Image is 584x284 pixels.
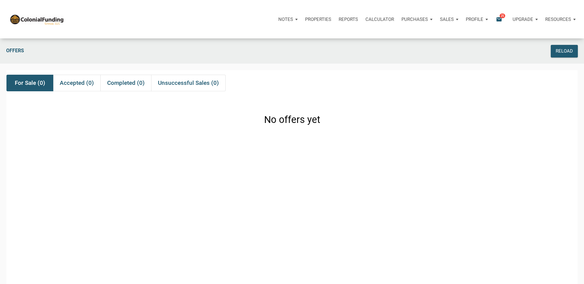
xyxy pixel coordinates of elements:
p: Resources [545,17,571,22]
span: Unsuccessful Sales (0) [158,79,219,87]
button: Upgrade [509,10,542,29]
span: For Sale (0) [15,79,45,87]
div: For Sale (0) [6,75,53,91]
span: 25 [500,13,505,18]
button: Notes [275,10,301,29]
p: Sales [440,17,454,22]
button: Reports [335,10,362,29]
div: Unsuccessful Sales (0) [151,75,226,91]
button: Purchases [398,10,436,29]
div: Completed (0) [100,75,151,91]
button: Resources [542,10,579,29]
span: Completed (0) [107,79,145,87]
p: Profile [466,17,483,22]
img: NoteUnlimited [9,14,64,25]
a: Properties [301,10,335,29]
div: Reload [556,48,573,55]
button: email25 [491,10,509,29]
span: Accepted (0) [60,79,94,87]
button: Reload [551,45,578,57]
button: Profile [462,10,492,29]
p: Purchases [401,17,428,22]
p: Calculator [365,17,394,22]
p: Reports [339,17,358,22]
div: Accepted (0) [53,75,101,91]
p: Upgrade [513,17,533,22]
button: Sales [436,10,462,29]
div: Offers [3,45,465,57]
i: email [495,16,503,23]
h3: No offers yet [264,113,320,127]
p: Notes [278,17,293,22]
a: Calculator [362,10,398,29]
p: Properties [305,17,331,22]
